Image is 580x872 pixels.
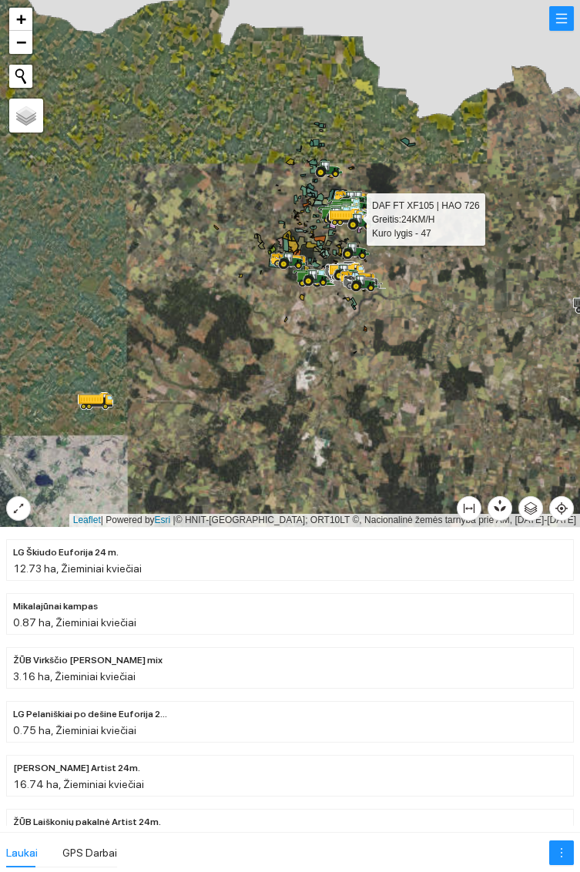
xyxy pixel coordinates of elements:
[13,653,163,668] span: ŽŪB Virkščio Veselkiškiai mix
[16,9,26,29] span: +
[549,6,574,31] button: menu
[173,515,176,525] span: |
[458,502,481,515] span: column-width
[9,31,32,54] a: Zoom out
[13,599,98,614] span: Mikalajūnai kampas
[62,844,117,861] div: GPS Darbai
[13,724,136,736] span: 0.75 ha, Žieminiai kviečiai
[13,670,136,683] span: 3.16 ha, Žieminiai kviečiai
[69,514,580,527] div: | Powered by © HNIT-[GEOGRAPHIC_DATA]; ORT10LT ©, Nacionalinė žemės tarnyba prie AM, [DATE]-[DATE]
[13,562,142,575] span: 12.73 ha, Žieminiai kviečiai
[16,32,26,52] span: −
[9,65,32,88] button: Initiate a new search
[13,815,161,830] span: ŽŪB Laiškonių pakalnė Artist 24m.
[13,545,119,560] span: LG Škiudo Euforija 24 m.
[7,502,30,515] span: expand-alt
[550,502,573,515] span: aim
[9,8,32,31] a: Zoom in
[13,778,144,790] span: 16.74 ha, Žieminiai kviečiai
[13,761,140,776] span: ŽŪB Kriščiūno Artist 24m.
[155,515,171,525] a: Esri
[457,496,481,521] button: column-width
[13,707,167,722] span: LG Pelaniškiai po dešine Euforija 24m.
[550,847,573,859] span: more
[13,616,136,629] span: 0.87 ha, Žieminiai kviečiai
[6,844,38,861] div: Laukai
[6,496,31,521] button: expand-alt
[73,515,101,525] a: Leaflet
[549,496,574,521] button: aim
[549,840,574,865] button: more
[9,99,43,132] a: Layers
